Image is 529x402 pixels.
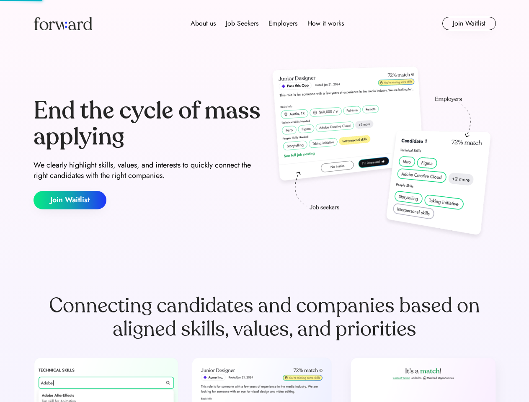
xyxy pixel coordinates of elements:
button: Join Waitlist [442,17,496,30]
div: End the cycle of mass applying [34,98,261,149]
div: Job Seekers [226,18,258,28]
img: Forward logo [34,17,92,30]
img: hero-image.png [268,64,496,244]
div: About us [191,18,216,28]
div: Connecting candidates and companies based on aligned skills, values, and priorities [34,294,496,341]
div: How it works [307,18,344,28]
button: Join Waitlist [34,191,106,209]
div: We clearly highlight skills, values, and interests to quickly connect the right candidates with t... [34,160,261,181]
div: Employers [268,18,297,28]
